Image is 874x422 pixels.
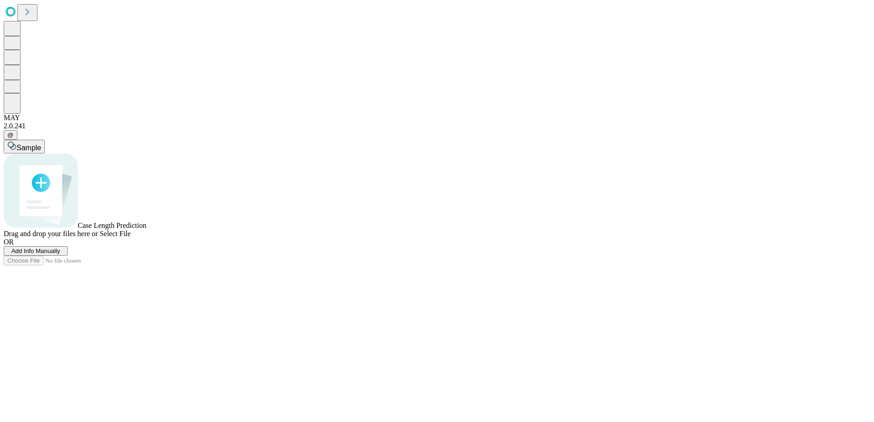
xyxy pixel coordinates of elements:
[4,140,45,153] button: Sample
[7,132,14,138] span: @
[4,122,870,130] div: 2.0.241
[4,238,14,246] span: OR
[16,144,41,152] span: Sample
[4,114,870,122] div: MAY
[4,230,98,237] span: Drag and drop your files here or
[4,246,68,256] button: Add Info Manually
[78,222,146,229] span: Case Length Prediction
[4,130,17,140] button: @
[11,248,60,254] span: Add Info Manually
[100,230,131,237] span: Select File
